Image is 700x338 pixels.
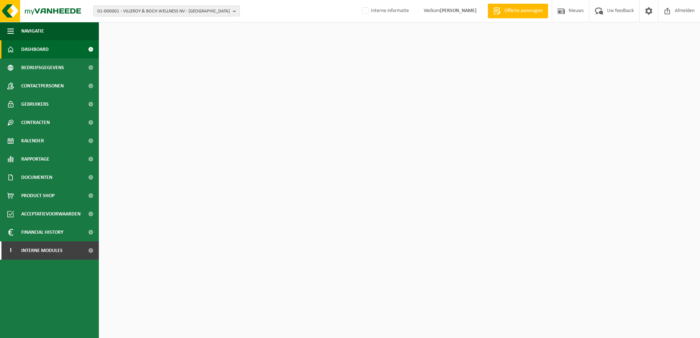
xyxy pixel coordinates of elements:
[21,77,64,95] span: Contactpersonen
[225,31,235,36] span: Toon
[21,223,63,241] span: Financial History
[219,26,247,41] a: Toon
[361,5,409,16] label: Interne informatie
[440,8,477,14] strong: [PERSON_NAME]
[21,150,49,168] span: Rapportage
[103,26,172,40] h2: Dashboard verborgen
[21,168,52,187] span: Documenten
[97,6,230,17] span: 01-000001 - VILLEROY & BOCH WELLNESS NV - [GEOGRAPHIC_DATA]
[21,59,64,77] span: Bedrijfsgegevens
[503,7,544,15] span: Offerte aanvragen
[21,22,44,40] span: Navigatie
[21,40,49,59] span: Dashboard
[21,241,63,260] span: Interne modules
[21,113,50,132] span: Contracten
[21,132,44,150] span: Kalender
[21,95,49,113] span: Gebruikers
[488,4,548,18] a: Offerte aanvragen
[21,205,81,223] span: Acceptatievoorwaarden
[93,5,240,16] button: 01-000001 - VILLEROY & BOCH WELLNESS NV - [GEOGRAPHIC_DATA]
[7,241,14,260] span: I
[21,187,55,205] span: Product Shop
